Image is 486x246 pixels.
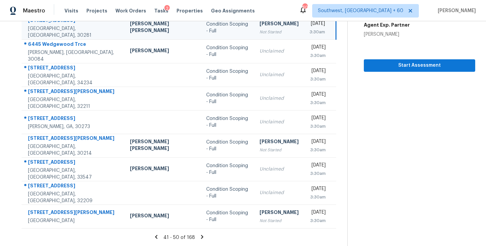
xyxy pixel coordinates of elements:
div: [GEOGRAPHIC_DATA] [28,217,119,224]
div: Not Started [260,217,299,224]
div: Condition Scoping - Full [206,115,249,129]
div: 3:30am [309,29,325,35]
h5: Agent Exp. Partner [364,22,410,28]
div: [DATE] [309,91,326,99]
div: 3:30am [309,170,326,177]
div: Not Started [260,29,299,35]
div: [PERSON_NAME] [260,138,299,147]
div: 3:30am [309,217,326,224]
div: [DATE] [309,138,326,147]
div: Unclaimed [260,48,299,55]
div: [PERSON_NAME], [GEOGRAPHIC_DATA], 30084 [28,49,119,63]
div: [DATE] [309,162,326,170]
div: Unclaimed [260,119,299,125]
div: 3:30am [309,76,326,83]
div: [DATE] [309,67,326,76]
div: [GEOGRAPHIC_DATA], [GEOGRAPHIC_DATA], 33547 [28,167,119,181]
div: [DATE] [309,115,326,123]
div: Unclaimed [260,95,299,102]
div: 608 [302,4,307,11]
span: Properties [177,7,203,14]
div: [PERSON_NAME] [PERSON_NAME] [130,138,195,153]
div: 3:30am [309,99,326,106]
div: Unclaimed [260,71,299,78]
div: [STREET_ADDRESS][PERSON_NAME] [28,88,119,96]
div: [PERSON_NAME], GA, 30273 [28,123,119,130]
span: [PERSON_NAME] [435,7,476,14]
span: Projects [86,7,107,14]
div: 3:30am [309,147,326,153]
div: [DATE] [309,209,326,217]
div: Condition Scoping - Full [206,186,249,199]
div: [STREET_ADDRESS][PERSON_NAME] [28,135,119,143]
div: [DATE] [309,185,326,194]
div: Condition Scoping - Full [206,162,249,176]
div: 6445 Wedgewood Trce [28,41,119,49]
span: Work Orders [115,7,146,14]
span: Tasks [154,8,168,13]
div: Condition Scoping - Full [206,68,249,82]
div: Condition Scoping - Full [206,44,249,58]
div: [PERSON_NAME] [130,212,195,221]
span: Maestro [23,7,45,14]
div: [PERSON_NAME] [364,31,410,38]
div: Unclaimed [260,166,299,173]
div: [GEOGRAPHIC_DATA], [GEOGRAPHIC_DATA], 30281 [28,25,119,39]
div: 2 [164,5,170,12]
div: [PERSON_NAME] [PERSON_NAME] [130,20,195,35]
div: [STREET_ADDRESS] [28,182,119,191]
button: Start Assessment [364,59,475,72]
div: Condition Scoping - Full [206,210,249,223]
div: 3:30am [309,52,326,59]
div: [GEOGRAPHIC_DATA], [GEOGRAPHIC_DATA], 32211 [28,96,119,110]
div: Condition Scoping - Full [206,21,249,34]
div: 3:30am [309,194,326,201]
div: Not Started [260,147,299,153]
div: 3:30am [309,123,326,130]
div: [PERSON_NAME] [130,165,195,174]
div: Unclaimed [260,189,299,196]
span: Southwest, [GEOGRAPHIC_DATA] + 60 [318,7,403,14]
span: Geo Assignments [211,7,255,14]
span: 41 - 50 of 168 [163,235,195,240]
div: [DATE] [309,20,325,29]
div: [PERSON_NAME] [260,20,299,29]
div: [PERSON_NAME] [260,209,299,217]
span: Start Assessment [369,61,470,70]
div: [STREET_ADDRESS] [28,115,119,123]
div: [GEOGRAPHIC_DATA], [GEOGRAPHIC_DATA], 34234 [28,73,119,86]
div: [PERSON_NAME] [130,47,195,56]
span: Visits [64,7,78,14]
div: [STREET_ADDRESS][PERSON_NAME] [28,209,119,217]
div: Condition Scoping - Full [206,139,249,152]
div: [DATE] [309,44,326,52]
div: [STREET_ADDRESS] [28,64,119,73]
div: [GEOGRAPHIC_DATA], [GEOGRAPHIC_DATA], 30214 [28,143,119,157]
div: Condition Scoping - Full [206,92,249,105]
div: [GEOGRAPHIC_DATA], [GEOGRAPHIC_DATA], 32209 [28,191,119,204]
div: [STREET_ADDRESS] [28,159,119,167]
